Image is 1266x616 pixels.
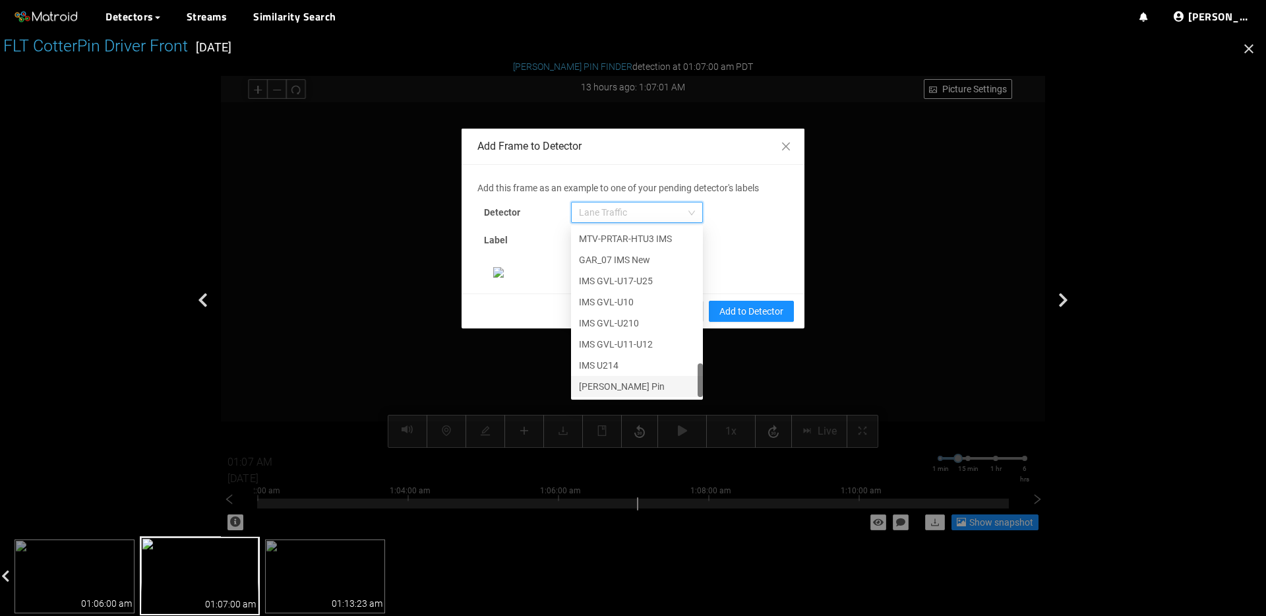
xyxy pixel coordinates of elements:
div: MTV-PRTAR-HTU3 IMS [571,228,703,249]
span: close [781,141,791,152]
img: 545d540a-f099-4538-83c0-af82f8967be1 [493,267,773,278]
img: 1754986403.048622.jpg [265,539,385,613]
span: Add to Detector [719,304,783,319]
div: IMS GVL-U17-U25 [579,274,695,288]
div: Cotter Pin [571,376,703,397]
img: 1754986020.926622.jpg [140,536,260,615]
div: IMS GVL-U10 [579,295,695,309]
img: Matroid logo [13,7,79,27]
div: IMS GVL-U17-U25 [571,270,703,292]
div: Add Frame to Detector [477,139,789,154]
label: Detector [484,205,520,220]
a: Similarity Search [253,9,336,24]
div: GAR_07 IMS New [571,249,703,270]
label: Label [484,233,508,247]
a: Streams [187,9,227,24]
div: IMS U214 [579,358,695,373]
div: IMS GVL-U11-U12 [571,334,703,355]
div: IMS U214 [571,355,703,376]
div: GAR_07 IMS New [579,253,695,267]
button: Add to Detector [709,301,794,322]
div: 01:07:00 am [205,597,256,611]
div: Add this frame as an example to one of your pending detector's labels [477,181,789,195]
button: Close [768,129,804,166]
div: IMS GVL-U210 [571,313,703,334]
div: IMS GVL-U11-U12 [579,337,695,352]
div: [PERSON_NAME] Pin [579,379,695,394]
div: IMS GVL-U10 [571,292,703,313]
div: MTV-PRTAR-HTU3 IMS [579,231,695,246]
span: Lane Traffic [579,202,695,222]
div: IMS GVL-U210 [579,316,695,330]
span: Detectors [105,9,154,24]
